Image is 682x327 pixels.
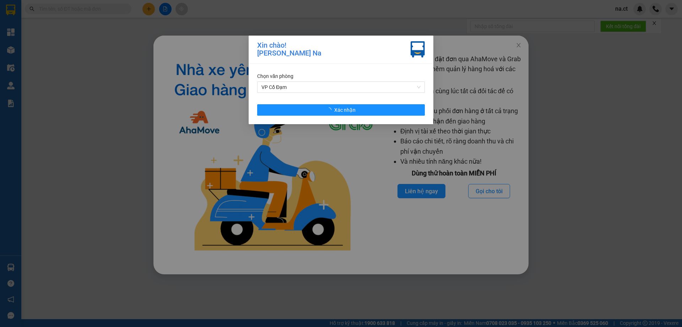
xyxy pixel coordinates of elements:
[257,41,321,58] div: Xin chào! [PERSON_NAME] Na
[257,72,425,80] div: Chọn văn phòng
[261,82,421,93] span: VP Cổ Đạm
[326,107,334,112] span: loading
[257,104,425,116] button: Xác nhận
[334,106,356,114] span: Xác nhận
[411,41,425,58] img: vxr-icon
